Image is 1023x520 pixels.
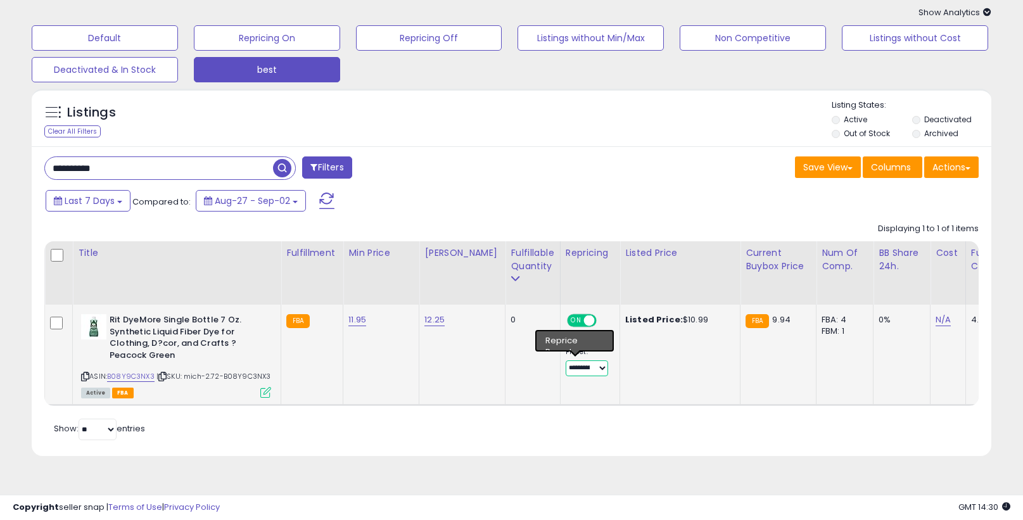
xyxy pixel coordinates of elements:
[194,25,340,51] button: Repricing On
[822,326,863,337] div: FBM: 1
[424,314,445,326] a: 12.25
[107,371,155,382] a: B08Y9C3NX3
[13,502,220,514] div: seller snap | |
[65,194,115,207] span: Last 7 Days
[54,422,145,434] span: Show: entries
[164,501,220,513] a: Privacy Policy
[286,314,310,328] small: FBA
[924,128,958,139] label: Archived
[81,314,106,339] img: 41QAVzqLYpL._SL40_.jpg
[348,314,366,326] a: 11.95
[924,114,972,125] label: Deactivated
[424,246,500,260] div: [PERSON_NAME]
[863,156,922,178] button: Columns
[594,315,614,326] span: OFF
[356,25,502,51] button: Repricing Off
[196,190,306,212] button: Aug-27 - Sep-02
[566,246,614,260] div: Repricing
[924,156,979,178] button: Actions
[81,388,110,398] span: All listings currently available for purchase on Amazon
[936,314,951,326] a: N/A
[625,314,730,326] div: $10.99
[156,371,271,381] span: | SKU: mich-2.72-B08Y9C3NX3
[971,314,1015,326] div: 4.15
[746,246,811,273] div: Current Buybox Price
[13,501,59,513] strong: Copyright
[302,156,352,179] button: Filters
[286,246,338,260] div: Fulfillment
[879,246,925,273] div: BB Share 24h.
[511,246,554,273] div: Fulfillable Quantity
[215,194,290,207] span: Aug-27 - Sep-02
[81,314,271,396] div: ASIN:
[936,246,960,260] div: Cost
[110,314,264,364] b: Rit DyeMore Single Bottle 7 Oz. Synthetic Liquid Fiber Dye for Clothing, D?cor, and Crafts ? Peac...
[772,314,791,326] span: 9.94
[746,314,769,328] small: FBA
[958,501,1010,513] span: 2025-09-15 14:30 GMT
[132,196,191,208] span: Compared to:
[78,246,276,260] div: Title
[795,156,861,178] button: Save View
[566,348,610,376] div: Preset:
[971,246,1020,273] div: Fulfillment Cost
[348,246,414,260] div: Min Price
[194,57,340,82] button: best
[844,128,890,139] label: Out of Stock
[878,223,979,235] div: Displaying 1 to 1 of 1 items
[32,25,178,51] button: Default
[832,99,991,111] p: Listing States:
[511,314,550,326] div: 0
[625,246,735,260] div: Listed Price
[44,125,101,137] div: Clear All Filters
[518,25,664,51] button: Listings without Min/Max
[842,25,988,51] button: Listings without Cost
[566,334,610,345] div: Amazon AI
[844,114,867,125] label: Active
[879,314,920,326] div: 0%
[32,57,178,82] button: Deactivated & In Stock
[112,388,134,398] span: FBA
[871,161,911,174] span: Columns
[568,315,584,326] span: ON
[822,314,863,326] div: FBA: 4
[918,6,991,18] span: Show Analytics
[822,246,868,273] div: Num of Comp.
[625,314,683,326] b: Listed Price:
[680,25,826,51] button: Non Competitive
[46,190,130,212] button: Last 7 Days
[67,104,116,122] h5: Listings
[108,501,162,513] a: Terms of Use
